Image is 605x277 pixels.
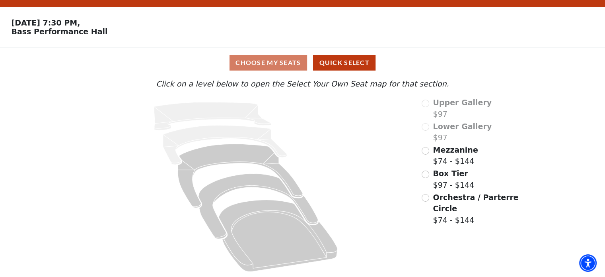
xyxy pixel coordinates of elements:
[433,192,519,226] label: $74 - $144
[433,145,478,154] span: Mezzanine
[422,147,429,155] input: Mezzanine$74 - $144
[433,169,468,178] span: Box Tier
[313,55,375,71] button: Quick Select
[154,102,271,130] path: Upper Gallery - Seats Available: 0
[81,78,523,90] p: Click on a level below to open the Select Your Own Seat map for that section.
[433,121,492,143] label: $97
[433,193,518,213] span: Orchestra / Parterre Circle
[433,168,474,191] label: $97 - $144
[433,144,478,167] label: $74 - $144
[219,200,338,272] path: Orchestra / Parterre Circle - Seats Available: 32
[579,254,597,272] div: Accessibility Menu
[163,125,287,165] path: Lower Gallery - Seats Available: 0
[433,98,492,107] span: Upper Gallery
[422,194,429,202] input: Orchestra / Parterre Circle$74 - $144
[433,97,492,120] label: $97
[433,122,492,131] span: Lower Gallery
[422,171,429,178] input: Box Tier$97 - $144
